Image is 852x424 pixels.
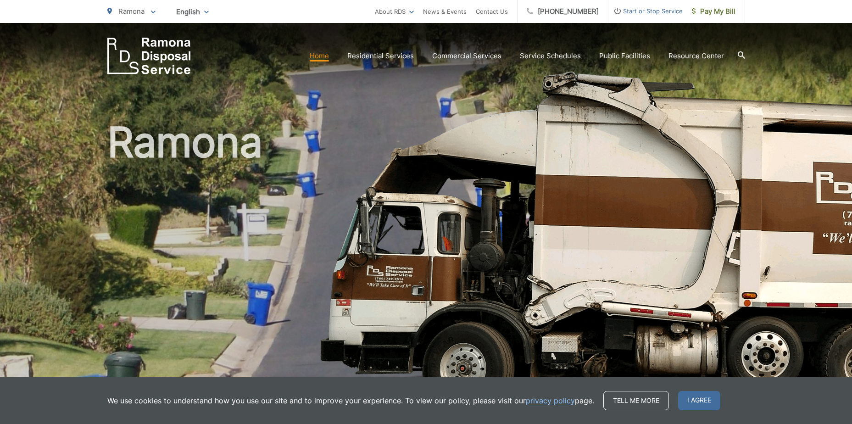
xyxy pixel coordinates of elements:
a: Contact Us [476,6,508,17]
a: Service Schedules [520,50,581,61]
span: Pay My Bill [692,6,735,17]
p: We use cookies to understand how you use our site and to improve your experience. To view our pol... [107,395,594,406]
a: Commercial Services [432,50,501,61]
a: News & Events [423,6,467,17]
span: Ramona [118,7,145,16]
a: Public Facilities [599,50,650,61]
span: I agree [678,391,720,410]
a: EDCD logo. Return to the homepage. [107,38,191,74]
a: Tell me more [603,391,669,410]
a: privacy policy [526,395,575,406]
a: Resource Center [668,50,724,61]
a: Residential Services [347,50,414,61]
a: About RDS [375,6,414,17]
a: Home [310,50,329,61]
span: English [169,4,216,20]
h1: Ramona [107,119,745,410]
